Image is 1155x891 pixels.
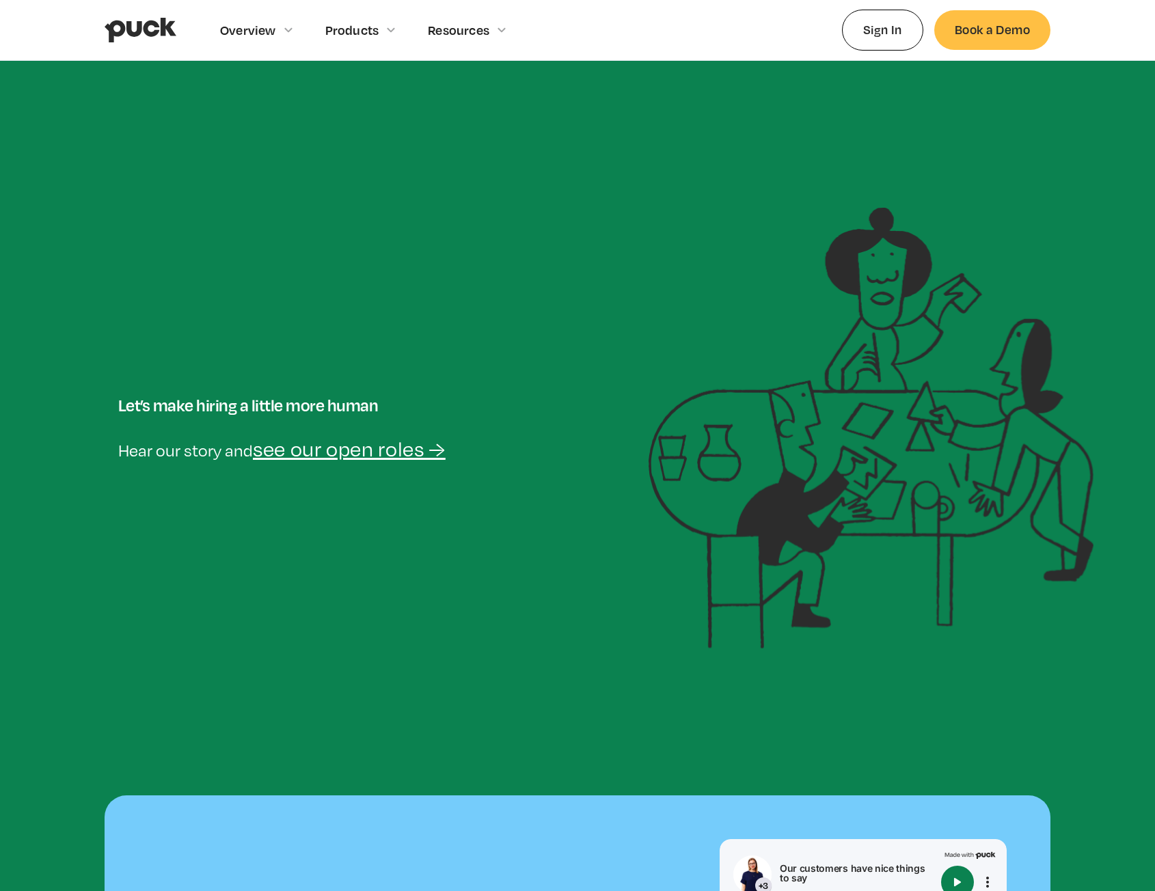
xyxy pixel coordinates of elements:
[428,23,489,38] div: Resources
[979,874,996,890] button: More options
[780,864,936,883] div: Our customers have nice things to say
[945,850,996,859] img: Made with Puck
[118,437,446,461] p: Hear our story and
[253,437,446,461] a: see our open roles →
[220,23,276,38] div: Overview
[118,395,378,415] h1: Let’s make hiring a little more human
[325,23,379,38] div: Products
[842,10,923,50] a: Sign In
[934,10,1050,49] a: Book a Demo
